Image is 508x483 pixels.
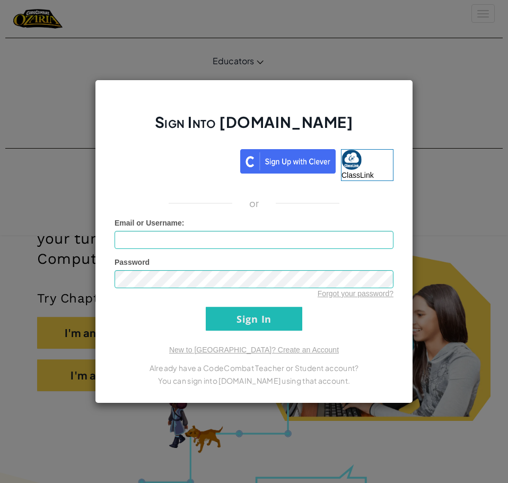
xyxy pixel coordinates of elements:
h2: Sign Into [DOMAIN_NAME] [115,112,393,143]
img: clever_sso_button@2x.png [240,149,336,174]
iframe: Sign in with Google Button [109,148,240,171]
span: Password [115,258,150,266]
label: : [115,218,185,228]
span: Email or Username [115,219,182,227]
span: ClassLink [341,171,374,179]
p: Already have a CodeCombat Teacher or Student account? [115,361,393,374]
a: New to [GEOGRAPHIC_DATA]? Create an Account [169,346,339,354]
a: Forgot your password? [318,289,393,298]
img: classlink-logo-small.png [341,150,362,170]
input: Sign In [206,307,302,331]
p: or [249,197,259,210]
p: You can sign into [DOMAIN_NAME] using that account. [115,374,393,387]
